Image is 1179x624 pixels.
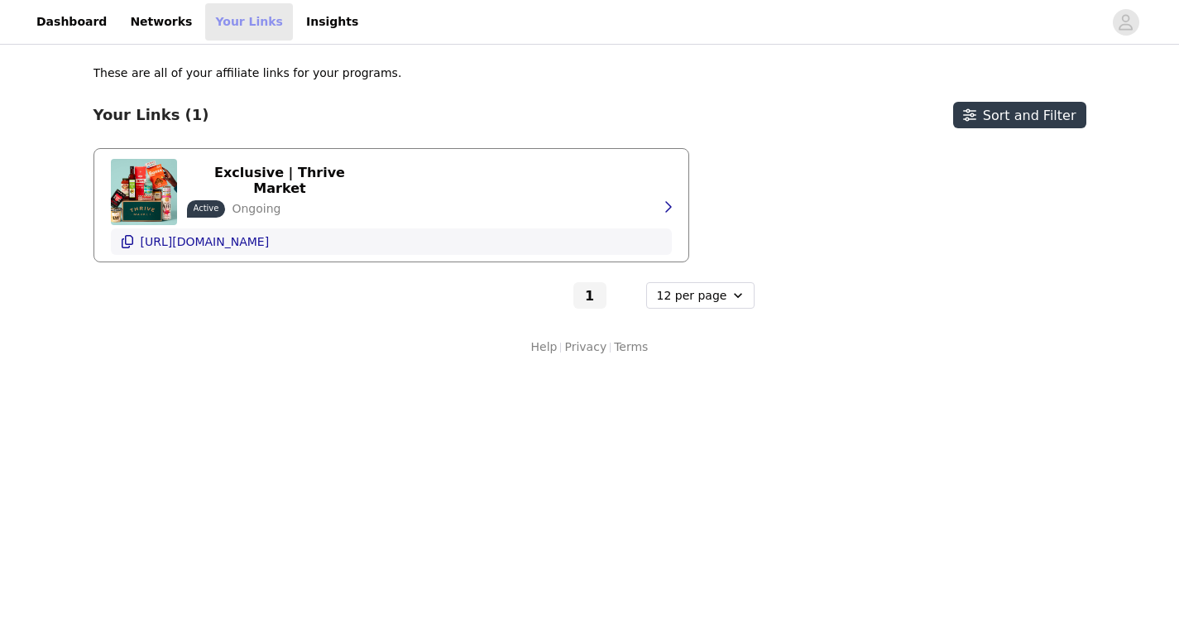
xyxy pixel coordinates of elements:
[564,338,606,356] a: Privacy
[1118,9,1133,36] div: avatar
[194,202,219,214] p: Active
[93,106,209,124] h3: Your Links (1)
[531,338,558,356] a: Help
[610,282,643,309] button: Go to next page
[953,102,1086,128] button: Sort and Filter
[141,235,270,248] p: [URL][DOMAIN_NAME]
[205,3,293,41] a: Your Links
[232,200,280,218] p: Ongoing
[197,165,363,196] p: Exclusive | Thrive Market
[187,167,373,194] button: Exclusive | Thrive Market
[296,3,368,41] a: Insights
[111,159,177,225] img: Exclusive | Thrive Market
[93,65,402,82] p: These are all of your affiliate links for your programs.
[26,3,117,41] a: Dashboard
[111,228,672,255] button: [URL][DOMAIN_NAME]
[120,3,202,41] a: Networks
[537,282,570,309] button: Go to previous page
[614,338,648,356] a: Terms
[573,282,606,309] button: Go To Page 1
